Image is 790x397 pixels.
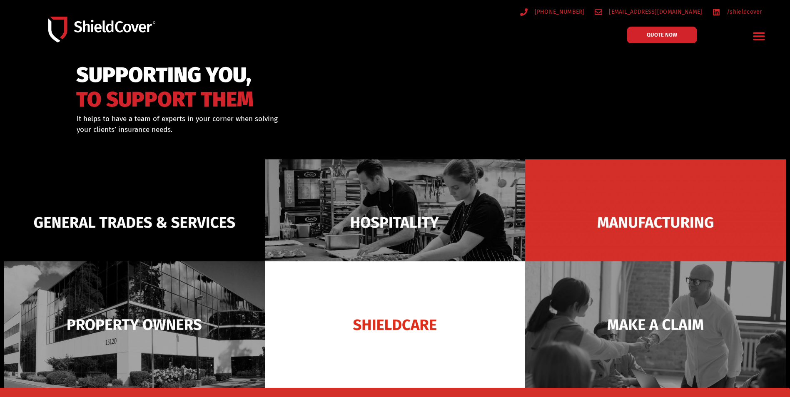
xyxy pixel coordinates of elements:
span: [PHONE_NUMBER] [533,7,585,17]
span: QUOTE NOW [647,32,677,37]
a: /shieldcover [713,7,762,17]
img: Shield-Cover-Underwriting-Australia-logo-full [48,17,155,43]
div: Menu Toggle [749,26,769,46]
div: It helps to have a team of experts in your corner when solving [77,114,438,135]
p: your clients’ insurance needs. [77,124,438,135]
span: [EMAIL_ADDRESS][DOMAIN_NAME] [607,7,702,17]
span: /shieldcover [725,7,762,17]
a: [EMAIL_ADDRESS][DOMAIN_NAME] [595,7,703,17]
a: QUOTE NOW [627,27,697,43]
span: SUPPORTING YOU, [76,67,254,84]
a: [PHONE_NUMBER] [520,7,585,17]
